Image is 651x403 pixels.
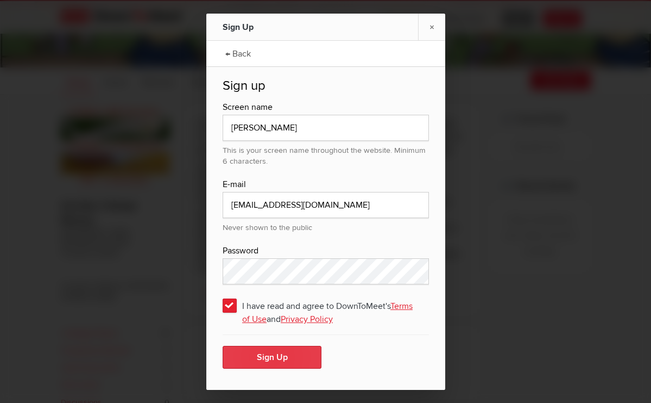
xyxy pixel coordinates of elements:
input: e.g. John Smith or John S. [223,115,429,141]
div: Password [223,244,429,258]
input: email@address.com [223,192,429,218]
div: This is your screen name throughout the website. Minimum 6 characters. [223,141,429,167]
div: E-mail [223,178,429,192]
h2: Sign up [223,78,429,101]
div: Screen name [223,101,429,115]
div: Sign Up [223,14,342,41]
a: Privacy Policy [281,314,333,325]
a: × [418,14,445,40]
a: ← Back [220,39,256,66]
div: Never shown to the public [223,218,429,233]
span: I have read and agree to DownToMeet's and [223,295,429,315]
a: Terms of Use [242,301,413,325]
button: Sign Up [223,346,321,369]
